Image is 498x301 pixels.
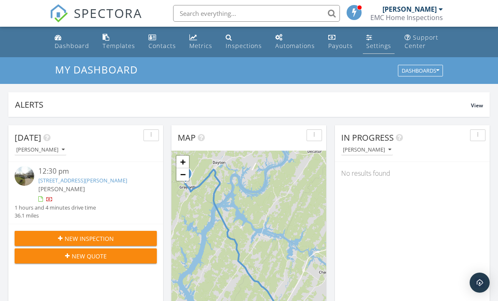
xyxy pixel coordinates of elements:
[15,166,34,186] img: streetview
[471,102,483,109] span: View
[38,166,145,177] div: 12:30 pm
[15,248,157,263] button: New Quote
[15,204,96,212] div: 1 hours and 4 minutes drive time
[370,13,443,22] div: EMC Home Inspections
[275,42,315,50] div: Automations
[72,252,107,261] span: New Quote
[15,99,471,110] div: Alerts
[382,5,437,13] div: [PERSON_NAME]
[226,42,262,50] div: Inspections
[186,30,216,54] a: Metrics
[176,168,189,181] a: Zoom out
[328,42,353,50] div: Payouts
[405,33,438,50] div: Support Center
[15,132,41,143] span: [DATE]
[55,63,138,76] span: My Dashboard
[366,42,391,50] div: Settings
[178,132,196,143] span: Map
[15,212,96,220] div: 36.1 miles
[335,162,490,185] div: No results found
[16,147,65,153] div: [PERSON_NAME]
[55,42,89,50] div: Dashboard
[38,185,85,193] span: [PERSON_NAME]
[103,42,135,50] div: Templates
[50,11,142,29] a: SPECTORA
[74,4,142,22] span: SPECTORA
[398,65,443,77] button: Dashboards
[189,42,212,50] div: Metrics
[99,30,138,54] a: Templates
[325,30,356,54] a: Payouts
[341,132,394,143] span: In Progress
[401,30,446,54] a: Support Center
[343,147,391,153] div: [PERSON_NAME]
[51,30,93,54] a: Dashboard
[222,30,265,54] a: Inspections
[470,273,490,293] div: Open Intercom Messenger
[15,144,66,156] button: [PERSON_NAME]
[145,30,179,54] a: Contacts
[402,68,439,74] div: Dashboards
[15,166,157,220] a: 12:30 pm [STREET_ADDRESS][PERSON_NAME] [PERSON_NAME] 1 hours and 4 minutes drive time 36.1 miles
[148,42,176,50] div: Contacts
[38,177,127,184] a: [STREET_ADDRESS][PERSON_NAME]
[15,231,157,246] button: New Inspection
[341,144,393,156] button: [PERSON_NAME]
[176,156,189,168] a: Zoom in
[65,234,114,243] span: New Inspection
[173,5,340,22] input: Search everything...
[50,4,68,23] img: The Best Home Inspection Software - Spectora
[272,30,318,54] a: Automations (Basic)
[363,30,395,54] a: Settings
[186,174,191,179] div: 154 Pope St, Dayton, TN 37321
